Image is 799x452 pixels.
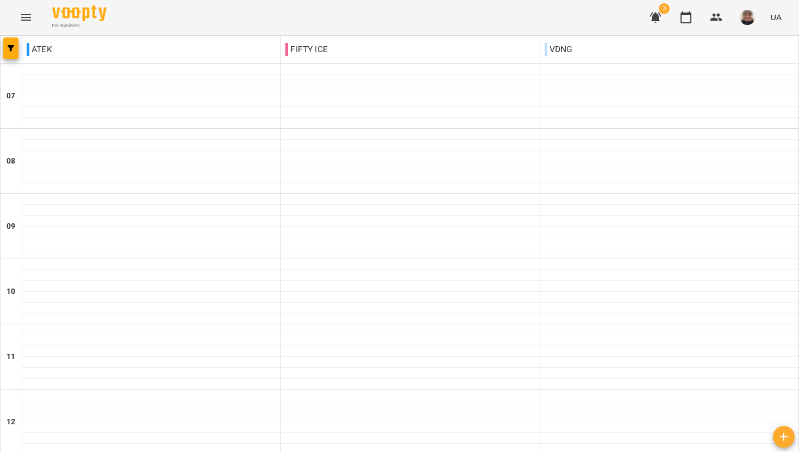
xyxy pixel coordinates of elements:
[770,11,782,23] span: UA
[7,286,15,298] h6: 10
[7,351,15,363] h6: 11
[52,22,107,29] span: For Business
[7,155,15,167] h6: 08
[766,7,786,27] button: UA
[285,43,327,56] p: FIFTY ICE
[27,43,52,56] p: ATEK
[773,426,795,448] button: Створити урок
[7,416,15,428] h6: 12
[13,4,39,30] button: Menu
[740,10,755,25] img: 4cf27c03cdb7f7912a44474f3433b006.jpeg
[52,5,107,21] img: Voopty Logo
[659,3,670,14] span: 3
[7,221,15,233] h6: 09
[545,43,573,56] p: VDNG
[7,90,15,102] h6: 07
